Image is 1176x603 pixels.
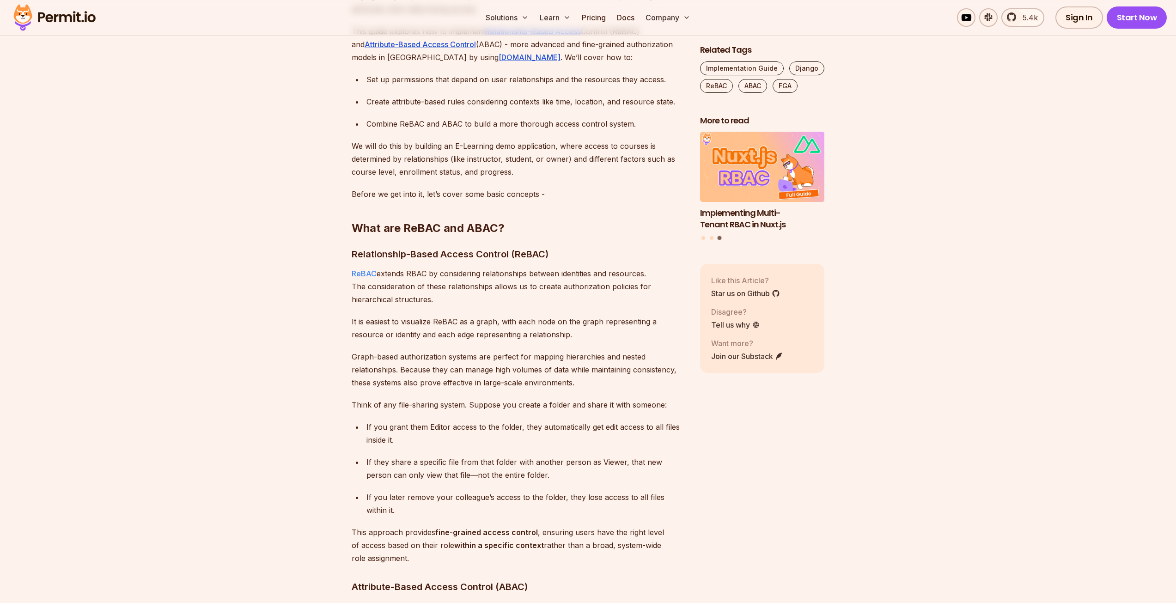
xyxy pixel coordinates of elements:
a: Start Now [1107,6,1167,29]
div: If they share a specific file from that folder with another person as Viewer, that new person can... [366,456,685,481]
a: Relationship-Based Access [485,27,581,36]
button: Learn [536,8,574,27]
div: Combine ReBAC and ABAC to build a more thorough access control system. [366,117,685,130]
h2: More to read [700,115,825,127]
button: Go to slide 1 [701,237,705,240]
a: Implementing Multi-Tenant RBAC in Nuxt.jsImplementing Multi-Tenant RBAC in Nuxt.js [700,132,825,231]
button: Company [642,8,694,27]
p: Before we get into it, let’s cover some basic concepts - [352,188,685,201]
a: FGA [773,79,798,93]
a: Tell us why [711,319,760,330]
a: ReBAC [352,269,377,278]
a: Django [789,61,824,75]
p: This approach provides , ensuring users have the right level of access based on their role rather... [352,526,685,565]
img: Implementing Multi-Tenant RBAC in Nuxt.js [700,132,825,202]
h2: What are ReBAC and ABAC? [352,184,685,236]
a: Docs [613,8,638,27]
h3: Relationship-Based Access Control (ReBAC) [352,247,685,262]
a: Join our Substack [711,351,783,362]
a: 5.4k [1001,8,1044,27]
strong: within a specific context [454,541,544,550]
a: Sign In [1055,6,1103,29]
p: Graph-based authorization systems are perfect for mapping hierarchies and nested relationships. B... [352,350,685,389]
p: Want more? [711,338,783,349]
h3: Implementing Multi-Tenant RBAC in Nuxt.js [700,207,825,231]
p: This guide explores how to implement Control (ReBAC) and (ABAC) - more advanced and fine-grained ... [352,25,685,64]
div: Posts [700,132,825,242]
p: Like this Article? [711,275,780,286]
button: Go to slide 2 [710,237,713,240]
strong: fine-grained access control [435,528,538,537]
p: We will do this by building an E-Learning demo application, where access to courses is determined... [352,140,685,178]
a: Pricing [578,8,609,27]
button: Go to slide 3 [718,236,722,240]
div: Set up permissions that depend on user relationships and the resources they access. [366,73,685,86]
button: Solutions [482,8,532,27]
p: It is easiest to visualize ReBAC as a graph, with each node on the graph representing a resource ... [352,315,685,341]
div: If you grant them Editor access to the folder, they automatically get edit access to all files in... [366,420,685,446]
span: 5.4k [1017,12,1038,23]
h3: Attribute-Based Access Control (ABAC) [352,579,685,594]
a: ReBAC [700,79,733,93]
li: 3 of 3 [700,132,825,231]
a: [DOMAIN_NAME] [499,53,561,62]
p: Think of any file-sharing system. Suppose you create a folder and share it with someone: [352,398,685,411]
a: Attribute-Based Access Control [365,40,476,49]
p: Disagree? [711,306,760,317]
div: If you later remove your colleague’s access to the folder, they lose access to all files within it. [366,491,685,517]
p: extends RBAC by considering relationships between identities and resources. The consideration of ... [352,267,685,306]
a: Star us on Github [711,288,780,299]
h2: Related Tags [700,44,825,56]
a: Implementation Guide [700,61,784,75]
a: ABAC [738,79,767,93]
div: Create attribute-based rules considering contexts like time, location, and resource state. [366,95,685,108]
img: Permit logo [9,2,100,33]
